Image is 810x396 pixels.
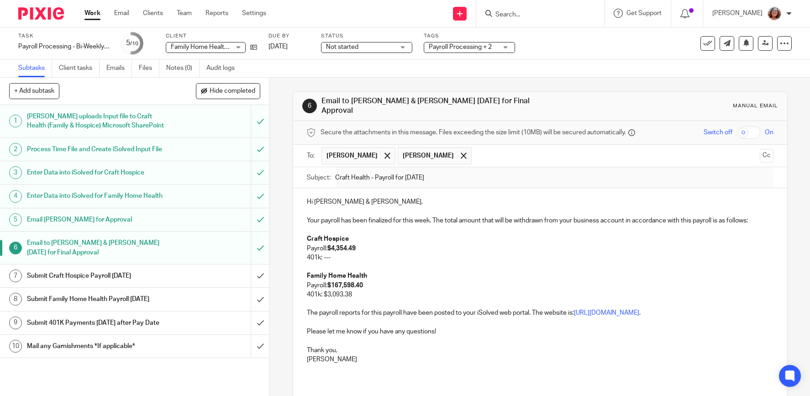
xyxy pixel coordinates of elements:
[307,151,317,160] label: To:
[424,32,515,40] label: Tags
[307,281,773,290] p: Payroll:
[59,59,100,77] a: Client tasks
[307,336,773,355] p: Thank you,
[733,102,778,110] div: Manual email
[130,41,138,46] small: /10
[18,32,110,40] label: Task
[321,96,559,116] h1: Email to [PERSON_NAME] & [PERSON_NAME] [DATE] for Final Approval
[18,42,110,51] div: Payroll Processing - Bi-Weekly - Family Home Health
[143,9,163,18] a: Clients
[321,128,626,137] span: Secure the attachments in this message. Files exceeding the size limit (10MB) will be secured aut...
[327,282,363,289] strong: $167,598.40
[704,128,732,137] span: Switch off
[106,59,132,77] a: Emails
[268,32,310,40] label: Due by
[321,32,412,40] label: Status
[126,38,138,48] div: 5
[196,83,260,99] button: Hide completed
[307,308,773,317] p: The payroll reports for this payroll have been posted to your iSolved web portal. The website is: .
[206,59,242,77] a: Audit logs
[326,151,378,160] span: [PERSON_NAME]
[9,213,22,226] div: 5
[9,293,22,306] div: 8
[27,339,170,353] h1: Mail any Garnishments *If applicable*
[18,59,52,77] a: Subtasks
[18,7,64,20] img: Pixie
[9,143,22,156] div: 2
[166,59,200,77] a: Notes (0)
[327,245,356,252] strong: $4,354.49
[177,9,192,18] a: Team
[574,310,639,316] a: [URL][DOMAIN_NAME]
[9,242,22,254] div: 6
[139,59,159,77] a: Files
[9,317,22,329] div: 9
[114,9,129,18] a: Email
[403,151,454,160] span: [PERSON_NAME]
[302,99,317,113] div: 6
[242,9,266,18] a: Settings
[9,83,59,99] button: + Add subtask
[27,213,170,227] h1: Email [PERSON_NAME] for Approval
[205,9,228,18] a: Reports
[27,166,170,180] h1: Enter Data into iSolved for Craft Hospice
[27,316,170,330] h1: Submit 401K Payments [DATE] after Pay Date
[166,32,257,40] label: Client
[27,236,170,259] h1: Email to [PERSON_NAME] & [PERSON_NAME] [DATE] for Final Approval
[307,253,773,262] p: 401k: ---
[9,115,22,127] div: 1
[307,273,367,279] strong: Family Home Health
[268,43,288,50] span: [DATE]
[27,143,170,156] h1: Process Time File and Create iSolved Input File
[307,197,773,206] p: Hi [PERSON_NAME] & [PERSON_NAME],
[307,318,773,337] p: Please let me know if you have any questions!
[307,244,773,253] p: Payroll:
[429,44,492,50] span: Payroll Processing + 2
[307,207,773,226] p: Your payroll has been finalized for this week. The total amount that will be withdrawn from your ...
[307,290,773,299] p: 401k: $3,093.38
[9,340,22,353] div: 10
[27,110,170,133] h1: [PERSON_NAME] uploads Input file to Craft Health (Family & Hospice) Microsoft SharePoint
[494,11,577,19] input: Search
[760,149,773,163] button: Cc
[712,9,763,18] p: [PERSON_NAME]
[171,44,241,50] span: Family Home Health LLC
[326,44,358,50] span: Not started
[27,292,170,306] h1: Submit Family Home Health Payroll [DATE]
[9,269,22,282] div: 7
[626,10,662,16] span: Get Support
[27,189,170,203] h1: Enter Data into iSolved for Family Home Health
[307,236,349,242] strong: Craft Hospice
[84,9,100,18] a: Work
[27,269,170,283] h1: Submit Craft Hospice Payroll [DATE]
[765,128,773,137] span: On
[307,173,331,182] label: Subject:
[210,88,255,95] span: Hide completed
[9,190,22,203] div: 4
[9,166,22,179] div: 3
[307,355,773,364] p: [PERSON_NAME]
[767,6,782,21] img: LB%20Reg%20Headshot%208-2-23.jpg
